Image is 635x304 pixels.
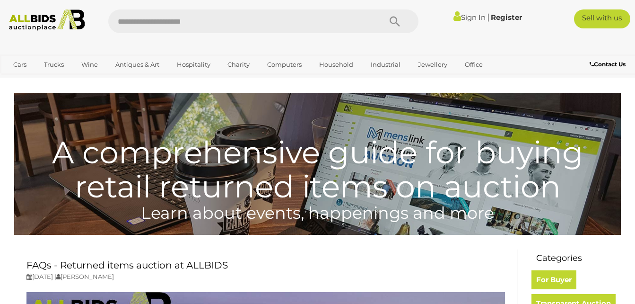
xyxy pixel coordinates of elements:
h2: FAQs - Returned items auction at ALLBIDS [26,260,505,270]
h3: Categories [536,254,616,263]
a: For Buyer [531,270,576,289]
a: Trucks [38,57,70,72]
a: Cars [7,57,33,72]
a: Office [459,57,489,72]
span: | [487,12,489,22]
a: Sell with us [574,9,630,28]
a: Charity [221,57,256,72]
h1: A comprehensive guide for buying retail returned items on auction [14,93,621,203]
a: Household [313,57,359,72]
p: [DATE] | [PERSON_NAME] [26,271,505,282]
a: Industrial [365,57,407,72]
a: Wine [75,57,104,72]
a: Hospitality [171,57,217,72]
a: Antiques & Art [109,57,165,72]
button: Search [371,9,418,33]
a: Computers [261,57,308,72]
a: Sign In [453,13,486,22]
a: Jewellery [412,57,453,72]
a: [GEOGRAPHIC_DATA] [44,72,123,88]
a: Sports [7,72,39,88]
a: Contact Us [590,59,628,70]
b: Contact Us [590,61,626,68]
img: Allbids.com.au [5,9,89,31]
h4: Learn about events, happenings and more [14,204,621,223]
a: Register [491,13,522,22]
